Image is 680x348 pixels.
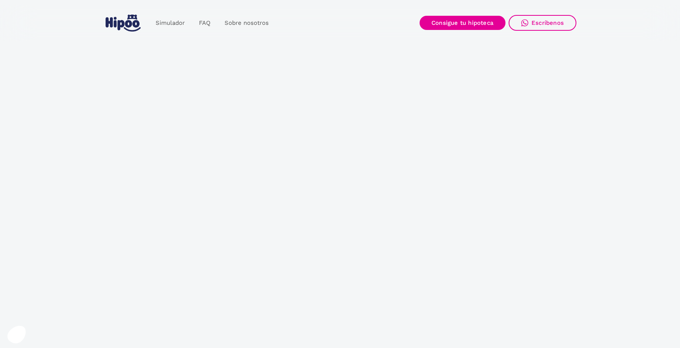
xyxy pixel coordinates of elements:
[104,11,142,35] a: home
[531,19,564,26] div: Escríbenos
[149,15,192,31] a: Simulador
[217,15,276,31] a: Sobre nosotros
[192,15,217,31] a: FAQ
[509,15,576,31] a: Escríbenos
[420,16,505,30] a: Consigue tu hipoteca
